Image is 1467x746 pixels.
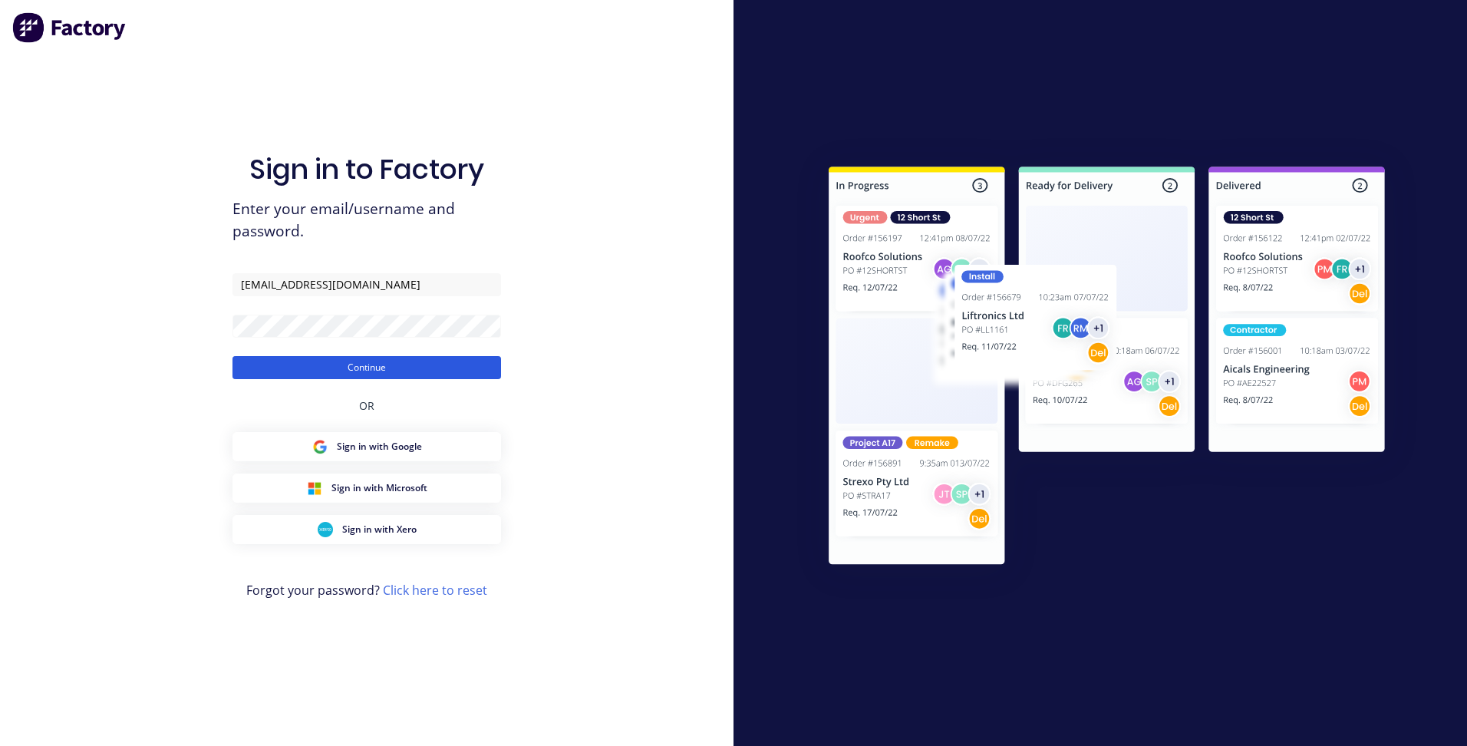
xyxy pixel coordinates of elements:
[307,480,322,496] img: Microsoft Sign in
[232,432,501,461] button: Google Sign inSign in with Google
[232,474,501,503] button: Microsoft Sign inSign in with Microsoft
[359,379,374,432] div: OR
[232,198,501,243] span: Enter your email/username and password.
[232,515,501,544] button: Xero Sign inSign in with Xero
[337,440,422,454] span: Sign in with Google
[312,439,328,454] img: Google Sign in
[795,136,1419,601] img: Sign in
[383,582,487,599] a: Click here to reset
[342,523,417,536] span: Sign in with Xero
[249,153,484,186] h1: Sign in to Factory
[318,522,333,537] img: Xero Sign in
[232,273,501,296] input: Email/Username
[232,356,501,379] button: Continue
[331,481,427,495] span: Sign in with Microsoft
[246,581,487,599] span: Forgot your password?
[12,12,127,43] img: Factory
